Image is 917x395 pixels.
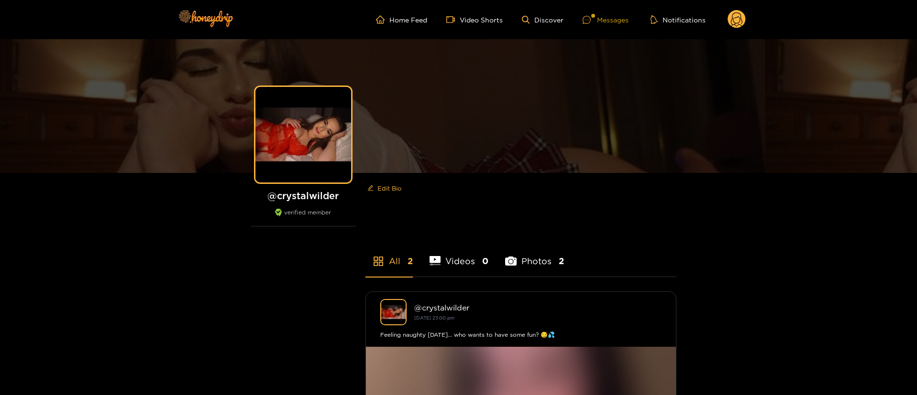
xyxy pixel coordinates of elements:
div: @ crystalwilder [414,303,662,312]
a: Home Feed [376,15,427,24]
span: Edit Bio [377,183,401,193]
span: 2 [559,255,564,267]
div: Feeling naughty [DATE]… who wants to have some fun? 😏💦 [380,330,662,340]
a: Video Shorts [446,15,503,24]
span: 2 [408,255,413,267]
button: editEdit Bio [365,181,403,196]
span: home [376,15,389,24]
span: 0 [482,255,488,267]
small: [DATE] 23:00 pm [414,315,454,320]
a: Discover [522,16,563,24]
div: verified member [251,209,356,226]
div: Messages [583,14,629,25]
h1: @ crystalwilder [251,190,356,202]
button: Notifications [648,15,708,24]
span: video-camera [446,15,460,24]
span: appstore [373,256,384,267]
li: All [365,234,413,277]
img: crystalwilder [380,299,407,325]
span: edit [367,185,374,192]
li: Videos [430,234,489,277]
li: Photos [505,234,564,277]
